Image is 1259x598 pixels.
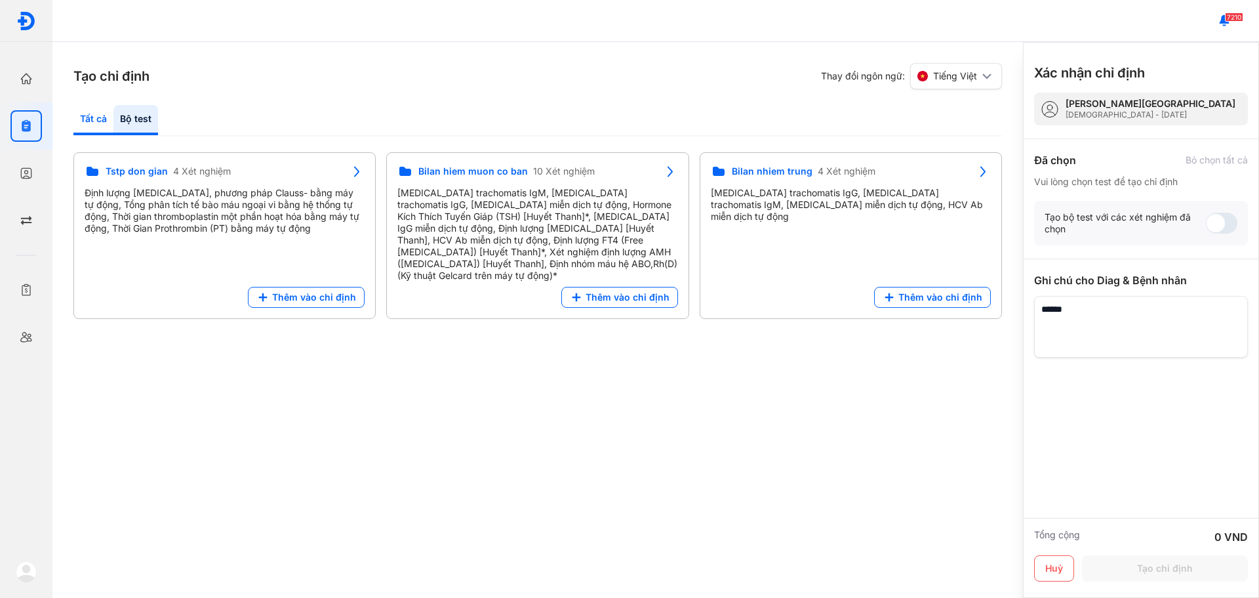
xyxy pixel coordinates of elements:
div: Đã chọn [1034,152,1076,168]
button: Thêm vào chỉ định [561,287,678,308]
div: Định lượng [MEDICAL_DATA], phương pháp Clauss- bằng máy tự động, Tổng phân tích tế bào máu ngoại ... [85,187,365,234]
div: [PERSON_NAME][GEOGRAPHIC_DATA] [1066,98,1235,110]
span: Bilan nhiem trung [732,165,812,177]
span: 7210 [1225,12,1243,22]
div: Tất cả [73,105,113,135]
button: Thêm vào chỉ định [874,287,991,308]
span: Thêm vào chỉ định [898,291,982,303]
div: Tổng cộng [1034,529,1080,545]
div: [MEDICAL_DATA] trachomatis IgM, [MEDICAL_DATA] trachomatis IgG, [MEDICAL_DATA] miễn dịch tự động,... [397,187,677,282]
span: Tiếng Việt [933,70,977,82]
button: Thêm vào chỉ định [248,287,365,308]
div: [MEDICAL_DATA] trachomatis IgG, [MEDICAL_DATA] trachomatis IgM, [MEDICAL_DATA] miễn dịch tự động,... [711,187,991,223]
span: Bilan hiem muon co ban [418,165,528,177]
h3: Xác nhận chỉ định [1034,64,1145,82]
div: 0 VND [1214,529,1248,545]
button: Huỷ [1034,555,1074,582]
span: 4 Xét nghiệm [173,165,231,177]
div: Vui lòng chọn test để tạo chỉ định [1034,176,1248,188]
img: logo [16,11,36,31]
span: 10 Xét nghiệm [533,165,595,177]
div: Thay đổi ngôn ngữ: [821,63,1002,89]
div: [DEMOGRAPHIC_DATA] - [DATE] [1066,110,1235,120]
div: Bỏ chọn tất cả [1186,154,1248,166]
span: 4 Xét nghiệm [818,165,875,177]
span: Tstp don gian [106,165,168,177]
span: Thêm vào chỉ định [272,291,356,303]
div: Bộ test [113,105,158,135]
img: logo [16,561,37,582]
div: Tạo bộ test với các xét nghiệm đã chọn [1045,211,1206,235]
h3: Tạo chỉ định [73,67,150,85]
div: Ghi chú cho Diag & Bệnh nhân [1034,272,1248,288]
button: Tạo chỉ định [1082,555,1248,582]
span: Thêm vào chỉ định [586,291,669,303]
